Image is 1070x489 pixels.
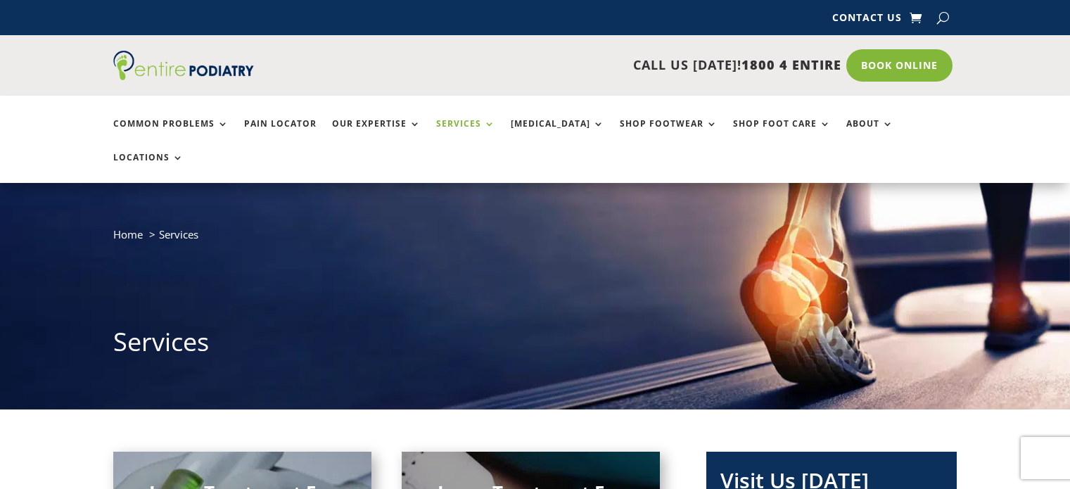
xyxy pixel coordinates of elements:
a: [MEDICAL_DATA] [511,119,604,149]
a: About [846,119,893,149]
a: Shop Foot Care [733,119,831,149]
a: Common Problems [113,119,229,149]
a: Entire Podiatry [113,69,254,83]
p: CALL US [DATE]! [308,56,841,75]
a: Locations [113,153,184,183]
span: 1800 4 ENTIRE [741,56,841,73]
a: Home [113,227,143,241]
a: Our Expertise [332,119,421,149]
a: Shop Footwear [620,119,718,149]
nav: breadcrumb [113,225,957,254]
span: Services [159,227,198,241]
a: Services [436,119,495,149]
h1: Services [113,324,957,367]
img: logo (1) [113,51,254,80]
a: Contact Us [832,13,902,28]
a: Pain Locator [244,119,317,149]
a: Book Online [846,49,953,82]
